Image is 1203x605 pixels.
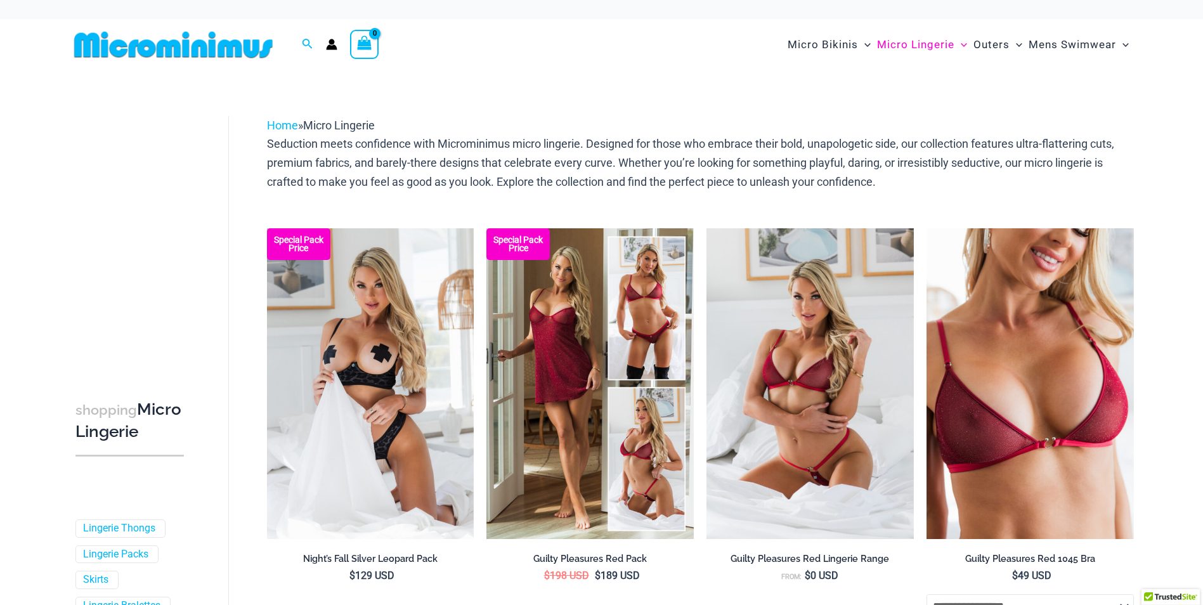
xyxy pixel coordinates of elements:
[267,553,474,569] a: Night’s Fall Silver Leopard Pack
[1012,569,1018,582] span: $
[267,553,474,565] h2: Night’s Fall Silver Leopard Pack
[1029,29,1116,61] span: Mens Swimwear
[75,402,137,418] span: shopping
[69,30,278,59] img: MM SHOP LOGO FLAT
[486,553,694,565] h2: Guilty Pleasures Red Pack
[349,569,355,582] span: $
[326,39,337,50] a: Account icon link
[486,228,694,539] img: Guilty Pleasures Red Collection Pack F
[267,119,298,132] a: Home
[805,569,838,582] bdi: 0 USD
[83,573,108,587] a: Skirts
[267,134,1134,191] p: Seduction meets confidence with Microminimus micro lingerie. Designed for those who embrace their...
[858,29,871,61] span: Menu Toggle
[267,236,330,252] b: Special Pack Price
[595,569,601,582] span: $
[486,236,550,252] b: Special Pack Price
[805,569,810,582] span: $
[706,553,914,565] h2: Guilty Pleasures Red Lingerie Range
[783,23,1135,66] nav: Site Navigation
[544,569,550,582] span: $
[267,228,474,539] a: Nights Fall Silver Leopard 1036 Bra 6046 Thong 09v2 Nights Fall Silver Leopard 1036 Bra 6046 Thon...
[706,228,914,539] img: Guilty Pleasures Red 1045 Bra 689 Micro 05
[788,29,858,61] span: Micro Bikinis
[781,573,802,581] span: From:
[595,569,640,582] bdi: 189 USD
[927,228,1134,539] a: Guilty Pleasures Red 1045 Bra 01Guilty Pleasures Red 1045 Bra 02Guilty Pleasures Red 1045 Bra 02
[303,119,375,132] span: Micro Lingerie
[544,569,589,582] bdi: 198 USD
[784,25,874,64] a: Micro BikinisMenu ToggleMenu Toggle
[1012,569,1051,582] bdi: 49 USD
[83,522,155,535] a: Lingerie Thongs
[877,29,954,61] span: Micro Lingerie
[83,548,148,561] a: Lingerie Packs
[927,553,1134,565] h2: Guilty Pleasures Red 1045 Bra
[973,29,1010,61] span: Outers
[954,29,967,61] span: Menu Toggle
[1116,29,1129,61] span: Menu Toggle
[1025,25,1132,64] a: Mens SwimwearMenu ToggleMenu Toggle
[927,553,1134,569] a: Guilty Pleasures Red 1045 Bra
[706,553,914,569] a: Guilty Pleasures Red Lingerie Range
[927,228,1134,539] img: Guilty Pleasures Red 1045 Bra 01
[302,37,313,53] a: Search icon link
[349,569,394,582] bdi: 129 USD
[267,119,375,132] span: »
[486,553,694,569] a: Guilty Pleasures Red Pack
[75,106,190,360] iframe: TrustedSite Certified
[350,30,379,59] a: View Shopping Cart, empty
[706,228,914,539] a: Guilty Pleasures Red 1045 Bra 689 Micro 05Guilty Pleasures Red 1045 Bra 689 Micro 06Guilty Pleasu...
[874,25,970,64] a: Micro LingerieMenu ToggleMenu Toggle
[1010,29,1022,61] span: Menu Toggle
[970,25,1025,64] a: OutersMenu ToggleMenu Toggle
[486,228,694,539] a: Guilty Pleasures Red Collection Pack F Guilty Pleasures Red Collection Pack BGuilty Pleasures Red...
[75,399,184,443] h3: Micro Lingerie
[267,228,474,539] img: Nights Fall Silver Leopard 1036 Bra 6046 Thong 09v2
